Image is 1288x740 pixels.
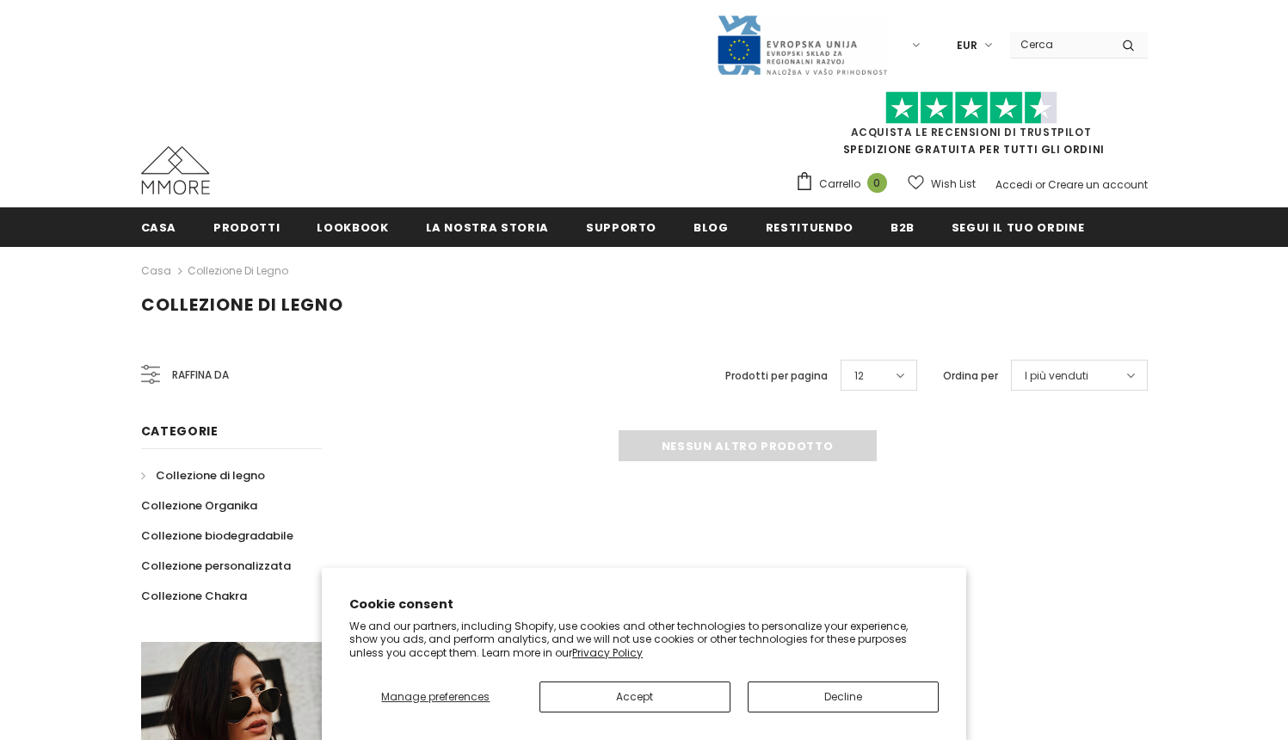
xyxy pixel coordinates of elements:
[188,263,288,278] a: Collezione di legno
[943,367,998,385] label: Ordina per
[854,367,864,385] span: 12
[586,219,656,236] span: supporto
[952,207,1084,246] a: Segui il tuo ordine
[317,219,388,236] span: Lookbook
[693,219,729,236] span: Blog
[381,689,490,704] span: Manage preferences
[693,207,729,246] a: Blog
[572,645,643,660] a: Privacy Policy
[586,207,656,246] a: supporto
[141,490,257,521] a: Collezione Organika
[141,558,291,574] span: Collezione personalizzata
[141,219,177,236] span: Casa
[141,460,265,490] a: Collezione di legno
[795,171,896,197] a: Carrello 0
[317,207,388,246] a: Lookbook
[716,37,888,52] a: Javni Razpis
[908,169,976,199] a: Wish List
[766,219,854,236] span: Restituendo
[426,219,549,236] span: La nostra storia
[172,366,229,385] span: Raffina da
[952,219,1084,236] span: Segui il tuo ordine
[141,581,247,611] a: Collezione Chakra
[851,125,1092,139] a: Acquista le recensioni di TrustPilot
[885,91,1057,125] img: Fidati di Pilot Stars
[141,527,293,544] span: Collezione biodegradabile
[141,261,171,281] a: Casa
[426,207,549,246] a: La nostra storia
[931,176,976,193] span: Wish List
[141,551,291,581] a: Collezione personalizzata
[716,14,888,77] img: Javni Razpis
[891,219,915,236] span: B2B
[349,681,521,712] button: Manage preferences
[141,146,210,194] img: Casi MMORE
[766,207,854,246] a: Restituendo
[725,367,828,385] label: Prodotti per pagina
[141,293,343,317] span: Collezione di legno
[349,620,939,660] p: We and our partners, including Shopify, use cookies and other technologies to personalize your ex...
[1035,177,1045,192] span: or
[141,497,257,514] span: Collezione Organika
[1048,177,1148,192] a: Creare un account
[995,177,1032,192] a: Accedi
[957,37,977,54] span: EUR
[891,207,915,246] a: B2B
[141,207,177,246] a: Casa
[819,176,860,193] span: Carrello
[1010,32,1109,57] input: Search Site
[795,99,1148,157] span: SPEDIZIONE GRATUITA PER TUTTI GLI ORDINI
[141,521,293,551] a: Collezione biodegradabile
[748,681,939,712] button: Decline
[213,207,280,246] a: Prodotti
[213,219,280,236] span: Prodotti
[349,595,939,614] h2: Cookie consent
[156,467,265,484] span: Collezione di legno
[867,173,887,193] span: 0
[539,681,730,712] button: Accept
[141,588,247,604] span: Collezione Chakra
[141,422,219,440] span: Categorie
[1025,367,1088,385] span: I più venduti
